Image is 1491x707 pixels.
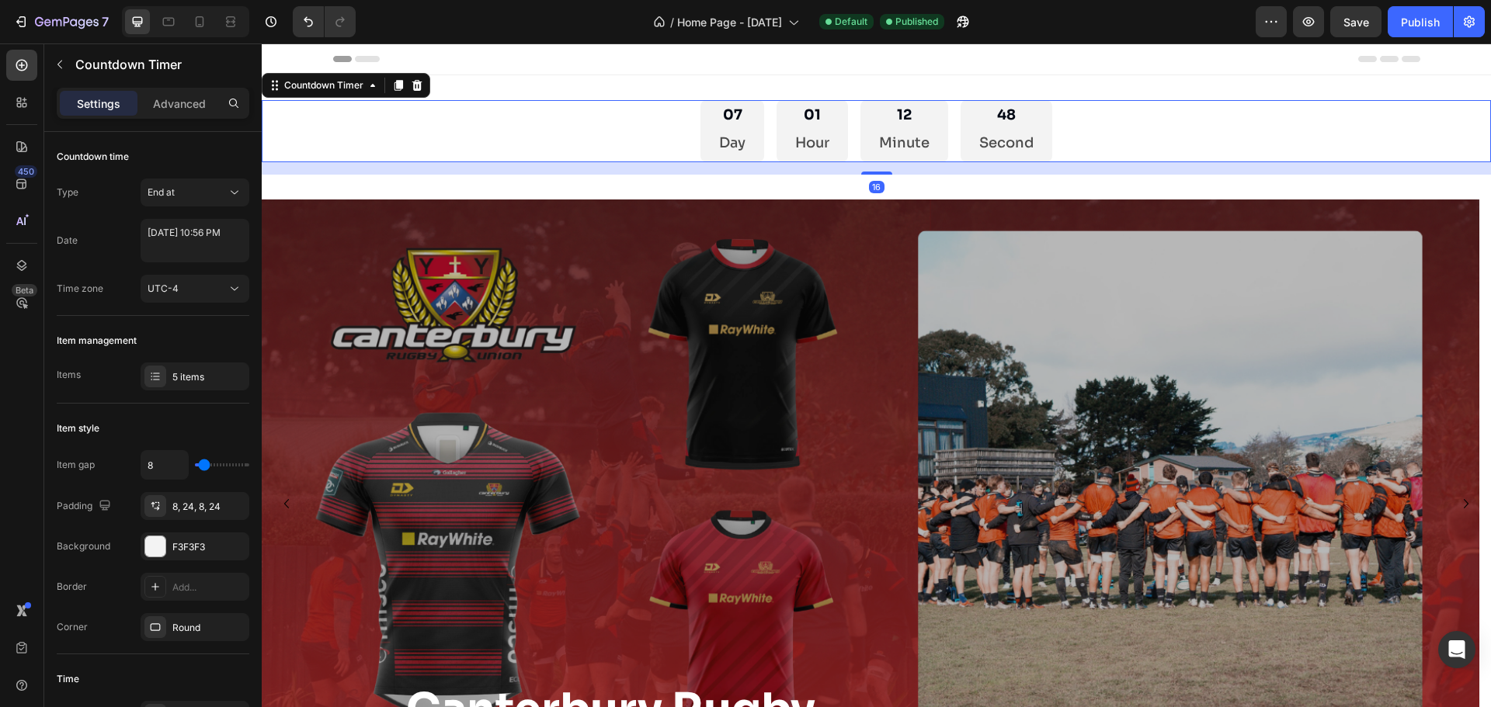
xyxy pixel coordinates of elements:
[677,14,782,30] span: Home Page - [DATE]
[57,620,88,634] div: Corner
[153,95,206,112] p: Advanced
[172,581,245,594] div: Add...
[1192,448,1217,473] button: Carousel Next Arrow
[607,137,623,150] div: 16
[533,63,568,81] div: 01
[1438,631,1475,668] div: Open Intercom Messenger
[148,186,175,198] span: End at
[57,234,78,248] div: Date
[457,63,484,81] div: 07
[77,95,120,112] p: Settings
[57,496,114,517] div: Padding
[895,15,938,29] span: Published
[172,370,245,384] div: 5 items
[835,15,867,29] span: Default
[19,35,105,49] div: Countdown Timer
[143,636,672,696] h2: Canterbury Rugby
[1388,6,1453,37] button: Publish
[1330,6,1382,37] button: Save
[6,6,116,37] button: 7
[172,540,245,554] div: F3F3F3
[172,621,245,635] div: Round
[141,178,249,206] button: End at
[12,448,37,473] button: Carousel Back Arrow
[57,672,79,686] div: Time
[1401,14,1440,30] div: Publish
[293,6,356,37] div: Undo/Redo
[262,43,1491,707] iframe: Design area
[75,55,243,74] p: Countdown Timer
[57,334,137,348] div: Item management
[57,282,103,296] div: Time zone
[718,63,772,81] div: 48
[148,282,179,294] span: UTC-4
[57,539,110,553] div: Background
[172,500,245,514] div: 8, 24, 8, 24
[1343,16,1369,29] span: Save
[57,368,81,382] div: Items
[617,63,668,81] div: 12
[533,87,568,112] p: Hour
[57,458,95,472] div: Item gap
[57,580,87,594] div: Border
[12,284,37,296] div: Beta
[57,421,99,435] div: Item style
[141,275,249,303] button: UTC-4
[457,87,484,112] p: Day
[57,185,78,199] div: Type
[617,87,668,112] p: Minute
[718,87,772,112] p: Second
[141,451,188,479] input: Auto
[57,150,129,164] div: Countdown time
[102,12,109,31] p: 7
[15,165,37,178] div: 450
[670,14,674,30] span: /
